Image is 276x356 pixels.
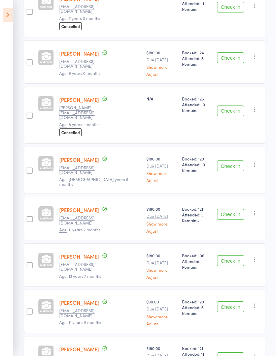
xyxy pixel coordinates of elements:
[146,96,176,101] div: N/A
[182,217,212,223] span: Remain:
[146,221,176,226] a: Show more
[59,227,100,233] span: : 11 years 2 months
[182,206,212,212] span: Booked: 121
[59,15,100,21] span: : 7 years 0 months
[59,96,99,103] a: [PERSON_NAME]
[59,105,103,120] small: Karthik.ram17@gmail.com
[146,206,176,233] div: $180.00
[59,176,128,187] span: Age: [DEMOGRAPHIC_DATA] years 6 months
[182,61,212,67] span: Remain:
[146,178,176,182] a: Adjust
[217,160,244,171] button: Check in
[182,258,212,264] span: Attended: 1
[197,167,199,173] span: -
[197,6,199,12] span: -
[146,268,176,272] a: Show more
[59,22,82,30] span: Cancelled
[146,299,176,325] div: $90.00
[217,301,244,312] button: Check in
[182,264,212,270] span: Remain:
[182,6,212,12] span: Remain:
[217,2,244,12] button: Check in
[59,299,99,306] a: [PERSON_NAME]
[146,50,176,76] div: $180.00
[182,212,212,217] span: Attended: 5
[182,310,212,316] span: Remain:
[197,264,199,270] span: -
[59,206,99,213] a: [PERSON_NAME]
[59,319,101,325] span: : 11 years 11 months
[182,345,212,351] span: Booked: 121
[182,299,212,304] span: Booked: 120
[59,253,99,260] a: [PERSON_NAME]
[146,214,176,218] small: Due [DATE]
[59,121,99,127] span: : 8 years 1 months
[146,72,176,76] a: Adjust
[59,308,103,318] small: uppalasree@gmail.com
[182,253,212,258] span: Booked: 106
[59,4,103,14] small: jvshop560@gmail.com
[197,310,199,316] span: -
[146,306,176,311] small: Due [DATE]
[59,273,101,279] span: : 13 years 7 months
[146,57,176,62] small: Due [DATE]
[182,304,212,310] span: Attended: 6
[146,314,176,319] a: Show more
[146,275,176,279] a: Adjust
[59,128,82,136] span: Cancelled
[217,255,244,266] button: Check in
[217,209,244,220] button: Check in
[197,107,199,113] span: -
[146,229,176,233] a: Adjust
[59,215,103,225] small: raj_friends12@yahoo.com
[217,52,244,63] button: Check in
[59,165,103,175] small: dileepmoturi2022@gmail.com
[182,101,212,107] span: Attended: 10
[182,107,212,113] span: Remain:
[182,156,212,161] span: Booked: 120
[197,61,199,67] span: -
[59,70,100,76] span: : 9 years 0 months
[146,164,176,168] small: Due [DATE]
[217,106,244,116] button: Check in
[146,171,176,175] a: Show more
[182,96,212,101] span: Booked: 125
[182,161,212,167] span: Attended: 10
[197,217,199,223] span: -
[59,156,99,163] a: [PERSON_NAME]
[146,260,176,265] small: Due [DATE]
[59,50,99,57] a: [PERSON_NAME]
[182,50,212,55] span: Booked: 124
[146,253,176,279] div: $180.00
[146,321,176,326] a: Adjust
[146,156,176,182] div: $180.00
[146,65,176,69] a: Show more
[59,262,103,272] small: raghuharatthota@gmail.com
[182,167,212,173] span: Remain:
[59,59,103,69] small: nithya17@gmail.com
[182,0,212,6] span: Attended: 11
[59,346,99,353] a: [PERSON_NAME]
[182,55,212,61] span: Attended: 8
